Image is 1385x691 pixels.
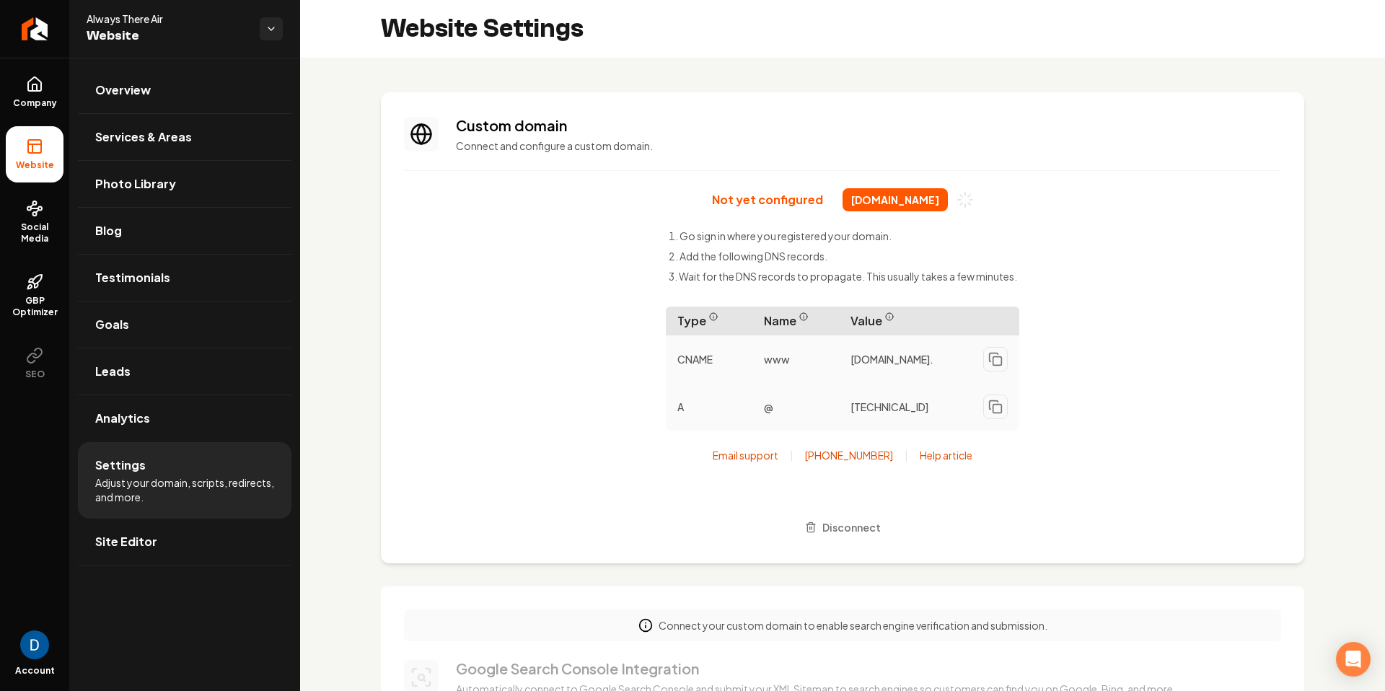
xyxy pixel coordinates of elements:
[10,159,60,171] span: Website
[713,448,972,462] div: | |
[796,514,889,540] button: Disconnect
[712,193,823,207] p: Not yet configured
[456,659,1176,679] h3: Google Search Console Integration
[6,295,63,318] span: GBP Optimizer
[666,394,752,420] p: A
[669,269,1017,283] li: Wait for the DNS records to propagate. This usually takes a few minutes.
[78,302,291,348] a: Goals
[752,346,839,372] p: www
[713,448,778,462] a: Email support
[95,222,122,239] span: Blog
[20,630,49,659] button: Open user button
[822,520,881,535] span: Disconnect
[78,395,291,441] a: Analytics
[78,67,291,113] a: Overview
[95,82,151,99] span: Overview
[19,369,50,380] span: SEO
[95,457,146,474] span: Settings
[95,533,157,550] span: Site Editor
[666,346,752,372] p: CNAME
[850,352,933,366] span: [DOMAIN_NAME].
[1336,642,1371,677] div: Open Intercom Messenger
[78,208,291,254] a: Blog
[95,363,131,380] span: Leads
[6,64,63,120] a: Company
[78,161,291,207] a: Photo Library
[95,175,176,193] span: Photo Library
[456,138,1281,153] p: Connect and configure a custom domain.
[95,475,274,504] span: Adjust your domain, scripts, redirects, and more.
[95,410,150,427] span: Analytics
[805,448,893,462] a: [PHONE_NUMBER]
[7,97,63,109] span: Company
[666,307,752,335] span: Type
[6,188,63,256] a: Social Media
[78,348,291,395] a: Leads
[6,221,63,245] span: Social Media
[6,262,63,330] a: GBP Optimizer
[669,249,1017,263] li: Add the following DNS records.
[87,12,248,26] span: Always There Air
[95,269,170,286] span: Testimonials
[78,255,291,301] a: Testimonials
[669,229,1017,243] li: Go sign in where you registered your domain.
[850,400,928,414] span: [TECHNICAL_ID]
[95,316,129,333] span: Goals
[20,630,49,659] img: David Rice
[839,307,1019,335] span: Value
[456,115,1281,136] h3: Custom domain
[752,307,839,335] span: Name
[6,335,63,392] button: SEO
[22,17,48,40] img: Rebolt Logo
[843,188,948,211] span: [DOMAIN_NAME]
[78,114,291,160] a: Services & Areas
[95,128,192,146] span: Services & Areas
[78,519,291,565] a: Site Editor
[87,26,248,46] span: Website
[752,394,839,420] p: @
[15,665,55,677] span: Account
[659,618,1047,633] p: Connect your custom domain to enable search engine verification and submission.
[381,14,584,43] h2: Website Settings
[920,448,972,462] a: Help article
